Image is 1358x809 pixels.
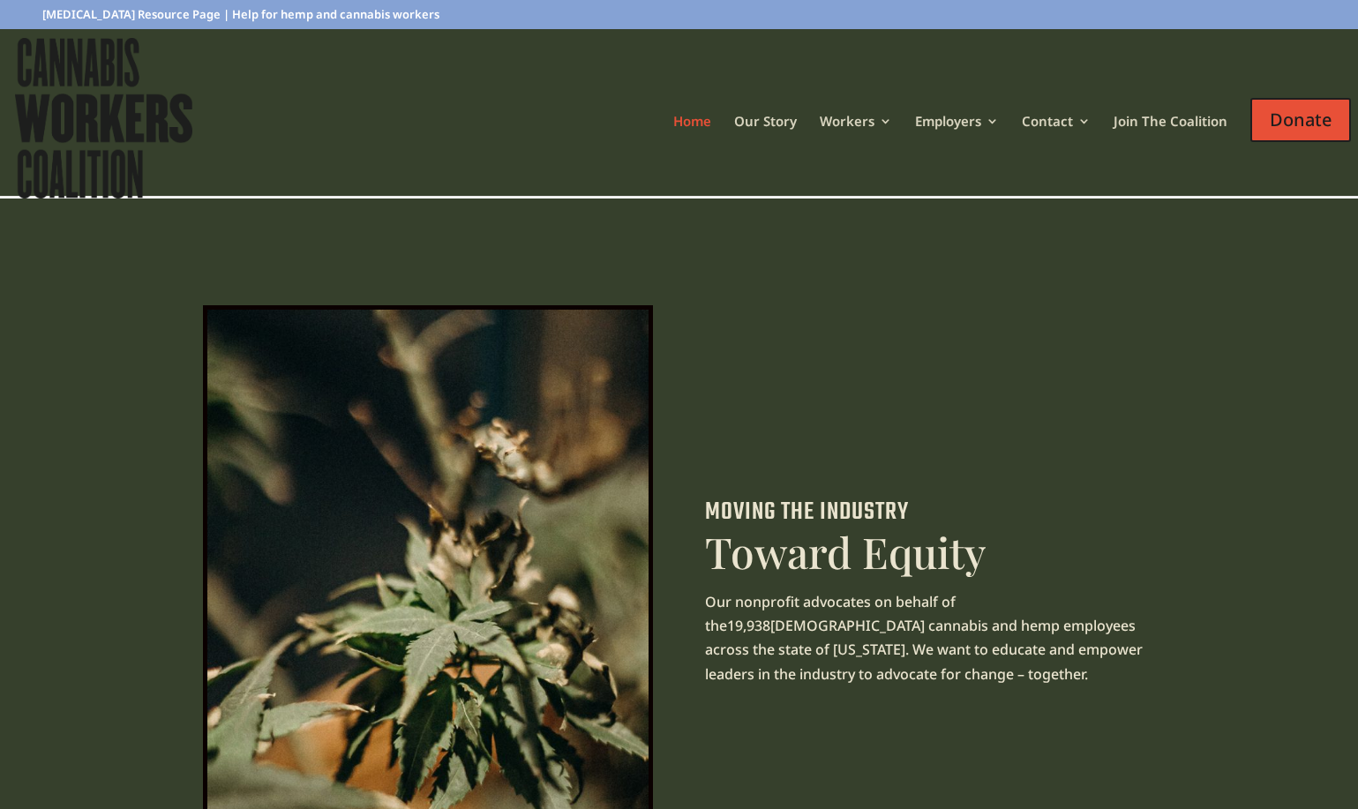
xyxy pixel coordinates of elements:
[705,523,986,580] span: Toward Equity
[705,590,1155,686] p: Our nonprofit advocates on behalf of the
[820,115,892,174] a: Workers
[1250,80,1351,189] a: Donate
[11,34,197,203] img: Cannabis Workers Coalition
[42,9,439,29] a: [MEDICAL_DATA] Resource Page | Help for hemp and cannabis workers
[705,499,1155,535] h1: MOVING THE INDUSTRY
[1250,98,1351,142] span: Donate
[734,115,797,174] a: Our Story
[705,616,1143,683] span: [DEMOGRAPHIC_DATA] cannabis and hemp employees across the state of [US_STATE]. We want to educate...
[915,115,999,174] a: Employers
[1114,115,1227,174] a: Join The Coalition
[1022,115,1091,174] a: Contact
[727,616,770,635] span: 19,938
[673,115,711,174] a: Home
